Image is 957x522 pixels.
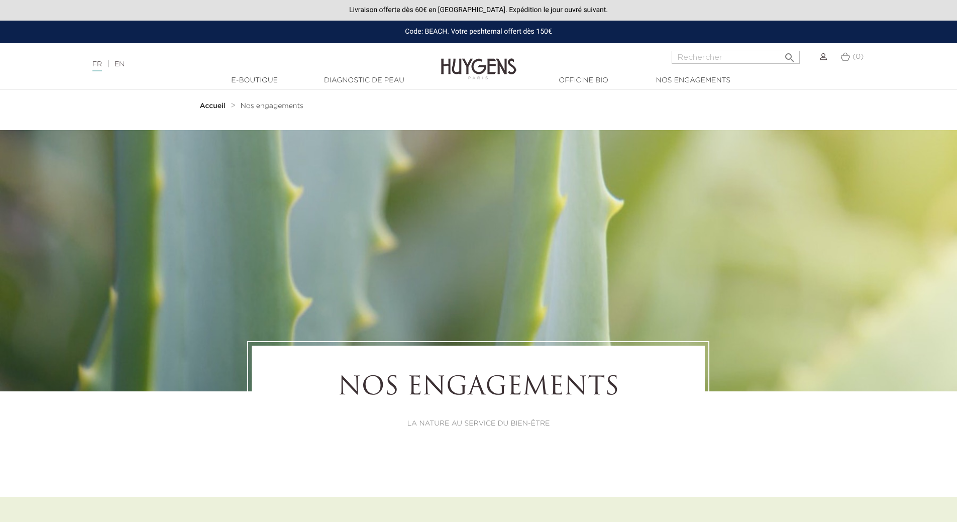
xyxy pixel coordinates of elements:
input: Rechercher [672,51,800,64]
button:  [781,48,799,61]
a: Diagnostic de peau [314,75,414,86]
span: (0) [853,53,864,60]
p: LA NATURE AU SERVICE DU BIEN-ÊTRE [279,419,677,429]
a: Accueil [200,102,228,110]
a: Nos engagements [241,102,303,110]
i:  [784,49,796,61]
a: Officine Bio [534,75,634,86]
img: Huygens [441,42,516,81]
a: FR [92,61,102,71]
h1: NOS ENGAGEMENTS [279,373,677,403]
div: | [87,58,391,70]
a: Nos engagements [643,75,743,86]
a: EN [115,61,125,68]
strong: Accueil [200,102,226,110]
a: E-Boutique [204,75,305,86]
